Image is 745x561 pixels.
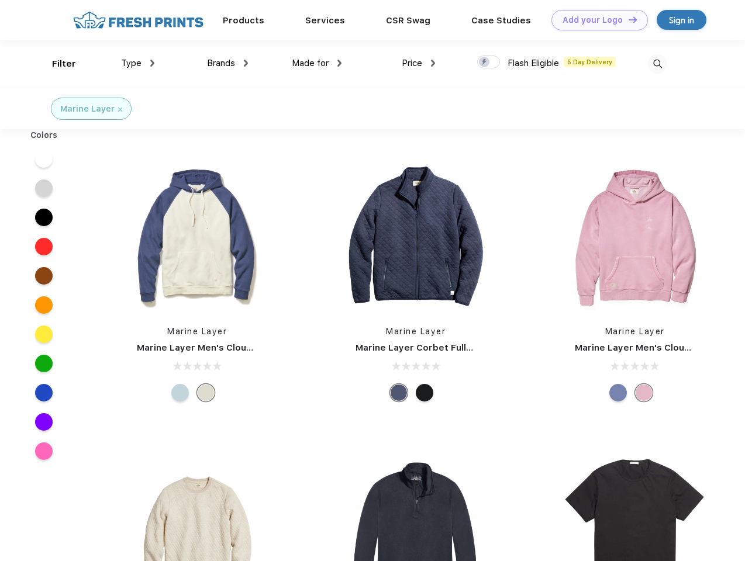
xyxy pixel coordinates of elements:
[244,60,248,67] img: dropdown.png
[207,58,235,68] span: Brands
[337,60,342,67] img: dropdown.png
[402,58,422,68] span: Price
[197,384,215,401] div: Navy/Cream
[121,58,142,68] span: Type
[137,342,327,353] a: Marine Layer Men's Cloud 9 Fleece Hoodie
[356,342,518,353] a: Marine Layer Corbet Full-Zip Jacket
[609,384,627,401] div: Vintage Indigo
[416,384,433,401] div: Black
[167,327,227,336] a: Marine Layer
[564,57,616,67] span: 5 Day Delivery
[635,384,653,401] div: Lilas
[60,103,115,115] div: Marine Layer
[431,60,435,67] img: dropdown.png
[605,327,665,336] a: Marine Layer
[70,10,207,30] img: fo%20logo%202.webp
[390,384,408,401] div: Navy
[669,13,694,27] div: Sign in
[22,129,67,141] div: Colors
[52,57,76,71] div: Filter
[150,60,154,67] img: dropdown.png
[648,54,667,74] img: desktop_search.svg
[657,10,706,30] a: Sign in
[305,15,345,26] a: Services
[292,58,329,68] span: Made for
[119,158,275,314] img: func=resize&h=266
[629,16,637,23] img: DT
[557,158,713,314] img: func=resize&h=266
[508,58,559,68] span: Flash Eligible
[118,108,122,112] img: filter_cancel.svg
[171,384,189,401] div: Cool Ombre
[386,15,430,26] a: CSR Swag
[223,15,264,26] a: Products
[338,158,494,314] img: func=resize&h=266
[563,15,623,25] div: Add your Logo
[386,327,446,336] a: Marine Layer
